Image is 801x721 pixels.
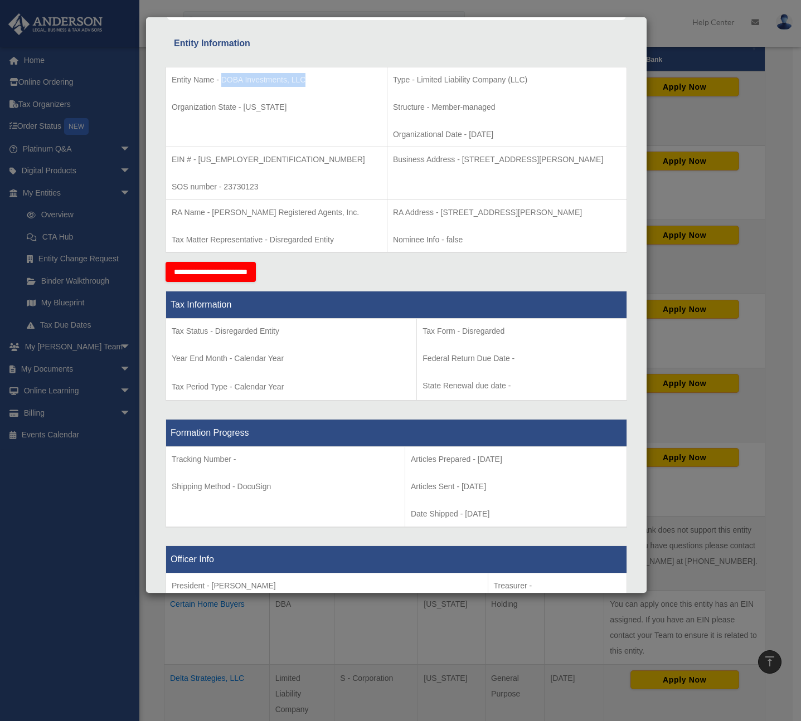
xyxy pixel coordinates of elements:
p: Nominee Info - false [393,233,621,247]
p: Shipping Method - DocuSign [172,480,399,494]
p: Articles Prepared - [DATE] [411,452,621,466]
p: EIN # - [US_EMPLOYER_IDENTIFICATION_NUMBER] [172,153,381,167]
p: Tracking Number - [172,452,399,466]
p: Type - Limited Liability Company (LLC) [393,73,621,87]
td: Tax Period Type - Calendar Year [166,319,417,401]
p: Tax Matter Representative - Disregarded Entity [172,233,381,247]
p: Articles Sent - [DATE] [411,480,621,494]
p: Date Shipped - [DATE] [411,507,621,521]
th: Formation Progress [166,420,627,447]
th: Tax Information [166,291,627,319]
p: Treasurer - [494,579,621,593]
p: Year End Month - Calendar Year [172,352,411,366]
p: Federal Return Due Date - [423,352,621,366]
p: Organization State - [US_STATE] [172,100,381,114]
p: Structure - Member-managed [393,100,621,114]
p: Business Address - [STREET_ADDRESS][PERSON_NAME] [393,153,621,167]
p: RA Address - [STREET_ADDRESS][PERSON_NAME] [393,206,621,220]
p: Tax Status - Disregarded Entity [172,324,411,338]
p: President - [PERSON_NAME] [172,579,482,593]
p: SOS number - 23730123 [172,180,381,194]
p: Tax Form - Disregarded [423,324,621,338]
div: Entity Information [174,36,619,51]
p: Organizational Date - [DATE] [393,128,621,142]
p: Entity Name - DOBA Investments, LLC [172,73,381,87]
p: RA Name - [PERSON_NAME] Registered Agents, Inc. [172,206,381,220]
th: Officer Info [166,545,627,573]
p: State Renewal due date - [423,379,621,393]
